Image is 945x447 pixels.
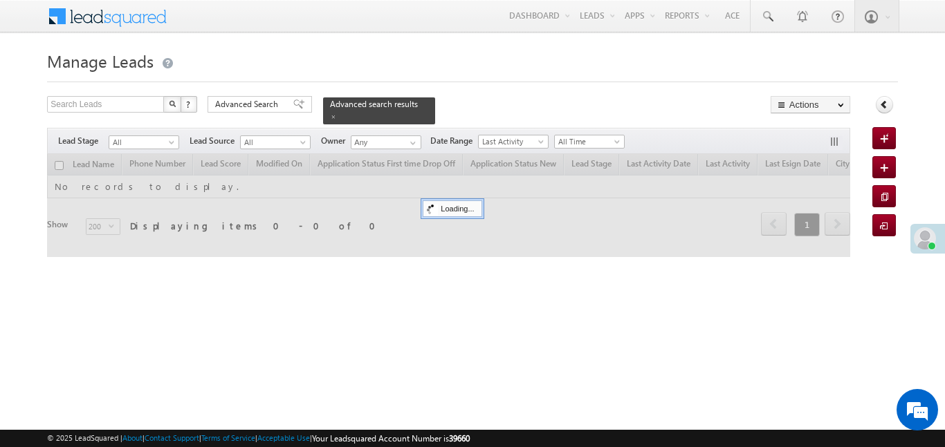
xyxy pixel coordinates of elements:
[47,50,154,72] span: Manage Leads
[186,98,192,110] span: ?
[109,136,175,149] span: All
[423,200,481,217] div: Loading...
[430,135,478,147] span: Date Range
[190,135,240,147] span: Lead Source
[771,96,850,113] button: Actions
[479,135,544,148] span: Last Activity
[47,432,470,445] span: © 2025 LeadSquared | | | | |
[478,135,549,149] a: Last Activity
[257,433,310,442] a: Acceptable Use
[201,433,255,442] a: Terms of Service
[241,136,306,149] span: All
[58,135,109,147] span: Lead Stage
[122,433,143,442] a: About
[312,433,470,444] span: Your Leadsquared Account Number is
[330,99,418,109] span: Advanced search results
[449,433,470,444] span: 39660
[109,135,179,149] a: All
[321,135,351,147] span: Owner
[240,135,311,149] a: All
[169,100,176,107] img: Search
[403,136,420,150] a: Show All Items
[145,433,199,442] a: Contact Support
[215,98,282,111] span: Advanced Search
[181,96,197,113] button: ?
[351,135,421,149] input: Type to Search
[554,135,625,149] a: All Time
[555,135,621,148] span: All Time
